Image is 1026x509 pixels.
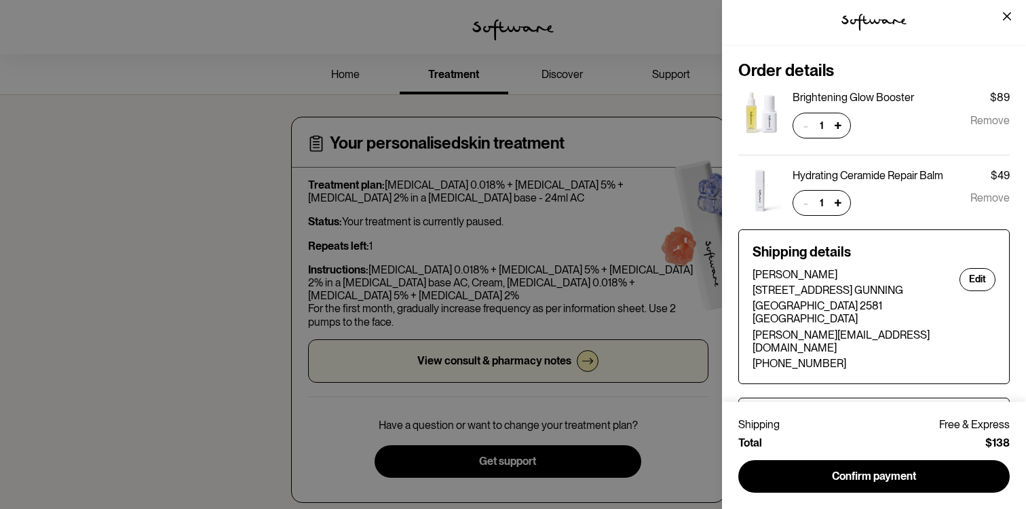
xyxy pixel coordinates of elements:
[959,268,995,291] button: Edit
[753,268,949,281] p: [PERSON_NAME]
[738,460,1010,493] button: Confirm payment
[815,119,829,132] span: 1
[970,113,1010,138] span: Remove
[829,116,848,135] button: +
[970,190,1010,216] span: Remove
[796,193,815,212] button: -
[991,169,1010,182] p: $49
[738,436,762,449] p: Total
[793,91,914,104] p: Brightening Glow Booster
[753,244,995,260] h3: Shipping details
[815,196,829,210] span: 1
[829,193,848,212] button: +
[793,169,943,182] p: Hydrating Ceramide Repair Balm
[738,169,782,212] img: clx11mmlw000b3b6dop0dbudi.png
[753,299,949,325] p: [GEOGRAPHIC_DATA] 2581 [GEOGRAPHIC_DATA]
[996,5,1018,27] button: Close
[738,418,780,431] p: Shipping
[738,91,782,134] img: clx11f20e00003b6d01crasq2.png
[939,418,1010,431] p: Free & Express
[990,91,1010,104] p: $89
[753,284,949,297] p: [STREET_ADDRESS] GUNNING
[753,328,949,354] p: [PERSON_NAME][EMAIL_ADDRESS][DOMAIN_NAME]
[796,116,815,135] button: -
[753,357,949,370] p: [PHONE_NUMBER]
[738,61,1010,81] h3: Order details
[985,436,1010,449] p: $138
